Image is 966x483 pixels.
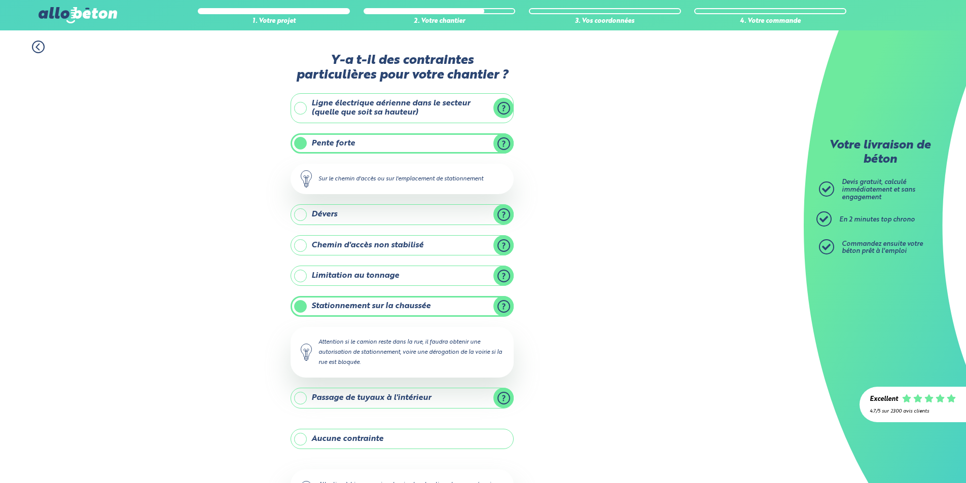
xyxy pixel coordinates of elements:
label: Passage de tuyaux à l'intérieur [291,388,514,408]
span: Devis gratuit, calculé immédiatement et sans engagement [842,179,915,200]
label: Aucune contrainte [291,429,514,449]
label: Chemin d'accès non stabilisé [291,235,514,255]
iframe: Help widget launcher [876,443,955,472]
label: Stationnement sur la chaussée [291,296,514,316]
img: allobéton [39,7,117,23]
label: Ligne électrique aérienne dans le secteur (quelle que soit sa hauteur) [291,93,514,123]
div: 2. Votre chantier [364,18,516,25]
div: 4. Votre commande [694,18,846,25]
label: Limitation au tonnage [291,266,514,286]
span: Commandez ensuite votre béton prêt à l'emploi [842,241,923,255]
div: 4.7/5 sur 2300 avis clients [870,408,956,414]
div: 3. Vos coordonnées [529,18,681,25]
span: En 2 minutes top chrono [839,216,915,223]
label: Dévers [291,204,514,225]
label: Pente forte [291,133,514,154]
p: Votre livraison de béton [821,139,938,167]
label: Y-a t-il des contraintes particulières pour votre chantier ? [291,53,514,83]
div: Attention si le camion reste dans la rue, il faudra obtenir une autorisation de stationnement, vo... [291,327,514,378]
div: 1. Votre projet [198,18,350,25]
div: Sur le chemin d'accès ou sur l'emplacement de stationnement [291,164,514,194]
div: Excellent [870,396,898,403]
